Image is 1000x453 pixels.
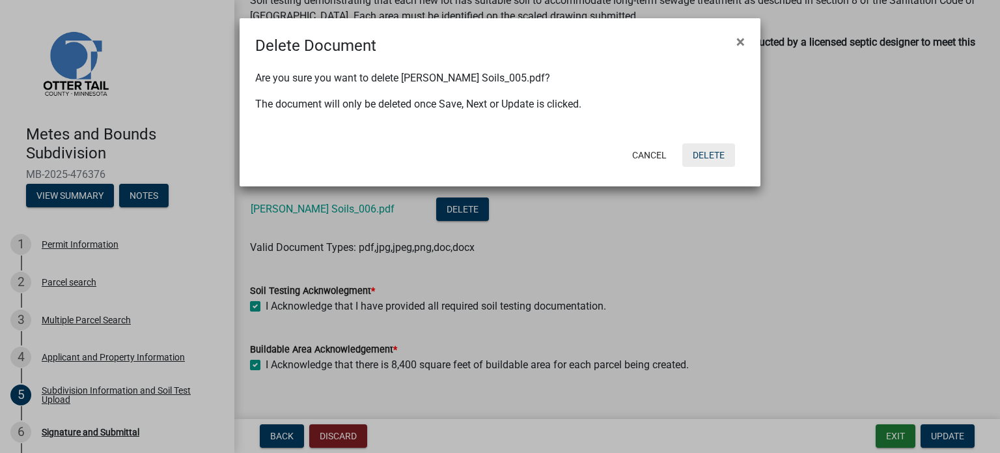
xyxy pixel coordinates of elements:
[736,33,745,51] span: ×
[255,34,376,57] h4: Delete Document
[255,70,745,86] p: Are you sure you want to delete [PERSON_NAME] Soils_005.pdf?
[622,143,677,167] button: Cancel
[726,23,755,60] button: Close
[682,143,735,167] button: Delete
[255,96,745,112] p: The document will only be deleted once Save, Next or Update is clicked.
